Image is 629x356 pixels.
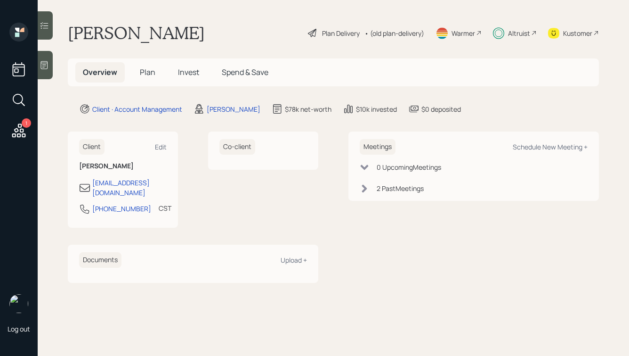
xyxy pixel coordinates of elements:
[364,28,424,38] div: • (old plan-delivery)
[421,104,461,114] div: $0 deposited
[68,23,205,43] h1: [PERSON_NAME]
[79,252,121,268] h6: Documents
[563,28,592,38] div: Kustomer
[79,139,105,155] h6: Client
[92,178,167,198] div: [EMAIL_ADDRESS][DOMAIN_NAME]
[322,28,360,38] div: Plan Delivery
[360,139,395,155] h6: Meetings
[9,294,28,313] img: hunter_neumayer.jpg
[8,324,30,333] div: Log out
[513,142,588,151] div: Schedule New Meeting +
[377,183,424,193] div: 2 Past Meeting s
[83,67,117,77] span: Overview
[356,104,397,114] div: $10k invested
[219,139,255,155] h6: Co-client
[79,162,167,170] h6: [PERSON_NAME]
[377,162,441,172] div: 0 Upcoming Meeting s
[207,104,260,114] div: [PERSON_NAME]
[159,203,171,213] div: CST
[140,67,155,77] span: Plan
[281,256,307,265] div: Upload +
[508,28,530,38] div: Altruist
[22,118,31,128] div: 1
[285,104,331,114] div: $78k net-worth
[92,104,182,114] div: Client · Account Management
[178,67,199,77] span: Invest
[452,28,475,38] div: Warmer
[92,204,151,214] div: [PHONE_NUMBER]
[222,67,268,77] span: Spend & Save
[155,142,167,151] div: Edit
